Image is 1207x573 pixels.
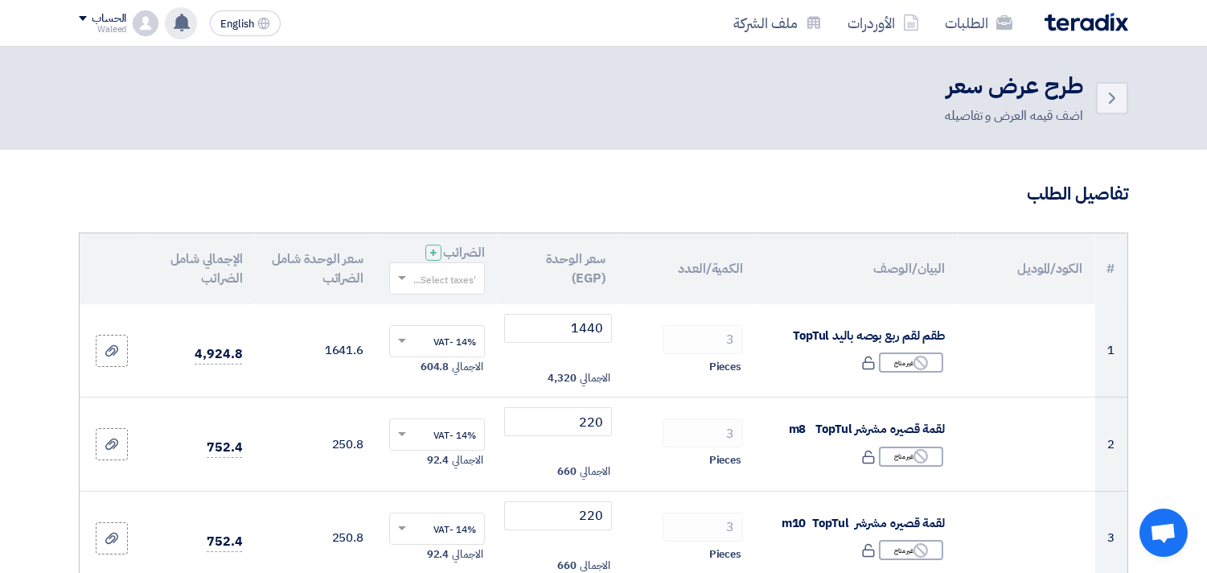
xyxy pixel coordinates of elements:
[79,25,126,34] div: Waleed
[376,233,498,304] th: الضرائب
[756,233,958,304] th: البيان/الوصف
[793,327,945,344] span: طقم لقم ربع بوصه باليد TopTul
[945,71,1083,102] h2: طرح عرض سعر
[580,464,610,480] span: الاجمالي
[663,513,743,542] input: RFQ_STEP1.ITEMS.2.AMOUNT_TITLE
[195,344,242,365] span: 4,924.8
[548,370,577,386] span: 4,320
[932,4,1025,42] a: الطلبات
[958,233,1095,304] th: الكود/الموديل
[133,10,158,36] img: profile_test.png
[663,418,743,447] input: RFQ_STEP1.ITEMS.2.AMOUNT_TITLE
[789,420,946,438] span: لقمة قصيره مشرشر m8 TopTul
[663,325,743,354] input: RFQ_STEP1.ITEMS.2.AMOUNT_TITLE
[504,501,613,530] input: أدخل سعر الوحدة
[452,546,482,563] span: الاجمالي
[709,546,741,563] span: Pieces
[210,10,281,36] button: English
[207,438,243,458] span: 752.4
[1045,13,1128,31] img: Teradix logo
[945,106,1083,126] div: اضف قيمه العرض و تفاصيله
[1139,509,1188,557] div: Open chat
[452,359,482,375] span: الاجمالي
[92,12,126,26] div: الحساب
[835,4,932,42] a: الأوردرات
[1095,304,1127,398] td: 1
[144,233,255,304] th: الإجمالي شامل الضرائب
[709,359,741,375] span: Pieces
[255,398,376,492] td: 250.8
[618,233,756,304] th: الكمية/العدد
[504,314,613,343] input: أدخل سعر الوحدة
[207,532,243,552] span: 752.4
[255,233,376,304] th: سعر الوحدة شامل الضرائب
[452,452,482,468] span: الاجمالي
[389,513,485,545] ng-select: VAT
[79,182,1128,207] h3: تفاصيل الطلب
[389,325,485,357] ng-select: VAT
[427,546,450,563] span: 92.4
[504,407,613,436] input: أدخل سعر الوحدة
[879,352,943,373] div: غير متاح
[427,452,450,468] span: 92.4
[429,243,437,262] span: +
[421,359,450,375] span: 604.8
[580,370,610,386] span: الاجمالي
[879,447,943,467] div: غير متاح
[389,418,485,451] ng-select: VAT
[879,540,943,560] div: غير متاح
[220,19,254,30] span: English
[721,4,835,42] a: ملف الشركة
[557,464,577,480] span: 660
[782,514,945,532] span: لقمة قصيره مشرشر m10 TopTul
[255,304,376,398] td: 1641.6
[709,452,741,468] span: Pieces
[498,233,619,304] th: سعر الوحدة (EGP)
[1095,398,1127,492] td: 2
[1095,233,1127,304] th: #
